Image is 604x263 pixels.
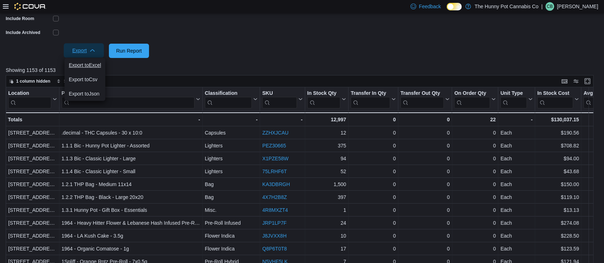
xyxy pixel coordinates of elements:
div: Each [500,141,533,150]
div: 0 [455,128,496,137]
div: Each [500,180,533,189]
div: 1.1.1 Bic - Hunny Pot Lighter - Assorted [62,141,200,150]
div: 0 [351,167,396,176]
div: .decimal - THC Capsules - 30 x 10:0 [62,128,200,137]
button: Export toJson [64,87,105,101]
div: Location [8,90,51,108]
div: $123.59 [537,244,579,253]
div: In Stock Qty [307,90,341,108]
img: Cova [14,3,46,10]
div: 0 [351,115,396,124]
div: 1 [307,206,346,214]
div: Transfer Out Qty [401,90,444,108]
span: Export to Json [69,91,101,97]
p: | [541,2,543,11]
div: Lighters [205,167,258,176]
div: On Order Qty [454,90,490,97]
button: Product [62,90,200,108]
button: Classification [205,90,258,108]
div: 0 [401,180,450,189]
div: $13.13 [537,206,579,214]
div: [STREET_ADDRESS] [8,193,57,201]
span: Sort fields [64,78,83,84]
div: - [62,115,200,124]
div: [STREET_ADDRESS] [8,167,57,176]
button: SKU [262,90,302,108]
div: Classification [205,90,252,108]
div: $190.56 [537,128,579,137]
div: Misc. [205,206,258,214]
div: 1.1.4 Bic - Classic Lighter - Small [62,167,200,176]
div: 1964 - LA Kush Cake - 3.5g [62,232,200,240]
button: Transfer Out Qty [401,90,450,108]
div: Lighters [205,141,258,150]
button: Display options [572,77,580,86]
div: Location [8,90,51,97]
div: Each [500,219,533,227]
div: $274.08 [537,219,579,227]
div: 375 [307,141,346,150]
p: [PERSON_NAME] [557,2,598,11]
div: Each [500,232,533,240]
div: Transfer Out Qty [401,90,444,97]
div: 0 [351,141,396,150]
div: 0 [401,219,450,227]
div: 0 [401,141,450,150]
div: 0 [351,180,396,189]
div: 0 [455,193,496,201]
div: 1.2.1 THP Bag - Medium 11x14 [62,180,200,189]
div: 1964 - Organic Comatose - 1g [62,244,200,253]
p: Showing 1153 of 1153 [6,67,600,74]
a: ZZHXJCAU [262,130,288,136]
div: [STREET_ADDRESS] [8,206,57,214]
div: 0 [455,219,496,227]
div: Product [62,90,195,108]
div: Each [500,244,533,253]
div: 0 [401,193,450,201]
span: Feedback [419,3,441,10]
button: In Stock Cost [537,90,579,108]
div: On Order Qty [454,90,490,108]
button: 1 column hidden [6,77,53,86]
div: Pre-Roll Infused [205,219,258,227]
span: Export to Excel [69,62,101,68]
div: 24 [307,219,346,227]
div: 94 [307,154,346,163]
div: Totals [8,115,57,124]
div: Flower Indica [205,244,258,253]
div: 0 [351,206,396,214]
div: 1.3.1 Hunny Pot - Gift Box - Essentials [62,206,200,214]
button: Sort fields [54,77,86,86]
label: Include Archived [6,30,40,35]
div: Unit Type [500,90,527,108]
div: 0 [455,141,496,150]
div: $150.00 [537,180,579,189]
div: 0 [351,219,396,227]
div: 0 [455,232,496,240]
button: Export [64,43,104,58]
div: 52 [307,167,346,176]
div: [STREET_ADDRESS] [8,141,57,150]
a: J8JVXX8H [262,233,287,239]
div: 0 [455,167,496,176]
div: 10 [307,232,346,240]
div: Transfer In Qty [351,90,390,108]
div: Flower Indica [205,232,258,240]
div: 17 [307,244,346,253]
div: Each [500,128,533,137]
div: 0 [351,154,396,163]
div: 0 [351,232,396,240]
div: Capsules [205,128,258,137]
div: Chelsea Biancaniello [546,2,554,11]
div: Unit Type [500,90,527,97]
div: 0 [351,128,396,137]
a: 75LRHF6T [262,169,287,174]
div: Bag [205,193,258,201]
span: Run Report [116,47,142,54]
button: Export toCsv [64,72,105,87]
div: SKU [262,90,297,97]
div: In Stock Cost [537,90,573,108]
div: Each [500,206,533,214]
div: 0 [401,167,450,176]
